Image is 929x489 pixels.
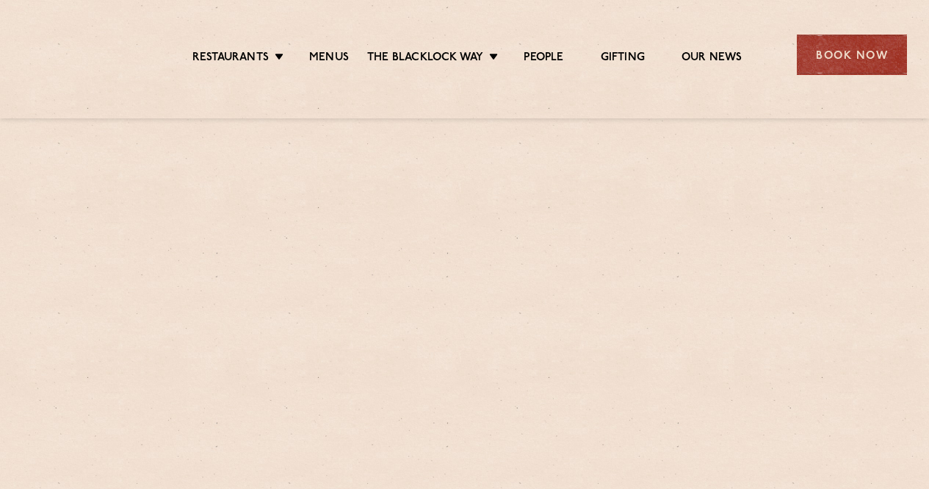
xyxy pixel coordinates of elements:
a: People [524,51,563,67]
a: Gifting [601,51,645,67]
img: svg%3E [22,14,145,96]
div: Book Now [797,35,907,75]
a: Menus [309,51,349,67]
a: The Blacklock Way [367,51,483,67]
a: Our News [682,51,742,67]
a: Restaurants [192,51,269,67]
